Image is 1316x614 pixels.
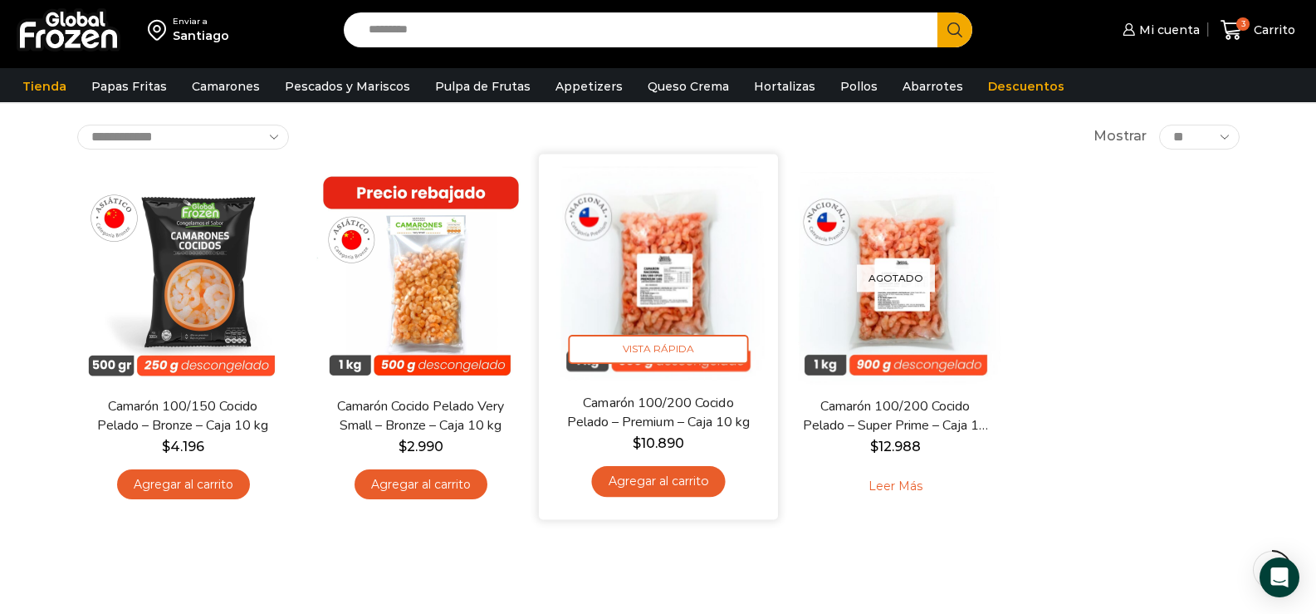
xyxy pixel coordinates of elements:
[1250,22,1295,38] span: Carrito
[800,397,991,435] a: Camarón 100/200 Cocido Pelado – Super Prime – Caja 10 kg
[591,466,725,497] a: Agregar al carrito: “Camarón 100/200 Cocido Pelado - Premium - Caja 10 kg”
[1093,127,1147,146] span: Mostrar
[632,435,640,450] span: $
[355,469,487,500] a: Agregar al carrito: “Camarón Cocido Pelado Very Small - Bronze - Caja 10 kg”
[547,71,631,102] a: Appetizers
[162,439,204,454] bdi: 4.196
[325,397,516,435] a: Camarón Cocido Pelado Very Small – Bronze – Caja 10 kg
[183,71,268,102] a: Camarones
[148,16,173,44] img: address-field-icon.svg
[14,71,75,102] a: Tienda
[427,71,539,102] a: Pulpa de Frutas
[83,71,175,102] a: Papas Fritas
[1216,11,1299,50] a: 3 Carrito
[937,12,972,47] button: Search button
[746,71,824,102] a: Hortalizas
[1135,22,1200,38] span: Mi cuenta
[399,439,407,454] span: $
[1236,17,1250,31] span: 3
[77,125,289,150] select: Pedido de la tienda
[276,71,418,102] a: Pescados y Mariscos
[561,393,754,432] a: Camarón 100/200 Cocido Pelado – Premium – Caja 10 kg
[857,264,935,292] p: Agotado
[639,71,737,102] a: Queso Crema
[162,439,170,454] span: $
[632,435,683,450] bdi: 10.890
[980,71,1073,102] a: Descuentos
[843,469,948,504] a: Leé más sobre “Camarón 100/200 Cocido Pelado - Super Prime - Caja 10 kg”
[87,397,278,435] a: Camarón 100/150 Cocido Pelado – Bronze – Caja 10 kg
[1260,558,1299,597] div: Open Intercom Messenger
[832,71,886,102] a: Pollos
[399,439,443,454] bdi: 2.990
[870,439,921,454] bdi: 12.988
[1118,13,1200,47] a: Mi cuenta
[870,439,878,454] span: $
[117,469,250,500] a: Agregar al carrito: “Camarón 100/150 Cocido Pelado - Bronze - Caja 10 kg”
[173,27,229,44] div: Santiago
[568,335,748,364] span: Vista Rápida
[894,71,971,102] a: Abarrotes
[173,16,229,27] div: Enviar a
